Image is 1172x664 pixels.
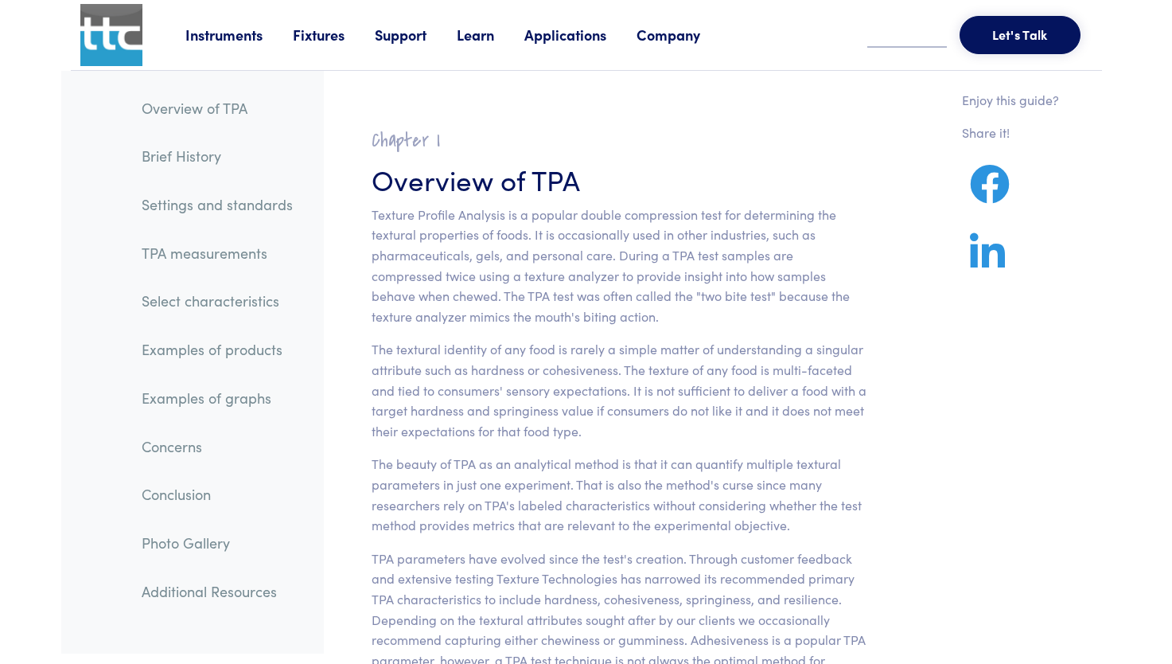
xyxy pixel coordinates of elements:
a: Share on LinkedIn [962,252,1013,271]
a: Instruments [185,25,293,45]
a: Brief History [129,138,306,174]
h3: Overview of TPA [372,159,867,198]
h2: Chapter I [372,128,867,153]
p: The textural identity of any food is rarely a simple matter of understanding a singular attribute... [372,339,867,441]
button: Let's Talk [960,16,1080,54]
a: Additional Resources [129,573,306,610]
a: Company [637,25,730,45]
a: Conclusion [129,476,306,513]
a: Examples of products [129,331,306,368]
p: Enjoy this guide? [962,90,1059,111]
img: ttc_logo_1x1_v1.0.png [80,4,142,66]
a: Support [375,25,457,45]
a: Select characteristics [129,283,306,319]
a: Overview of TPA [129,90,306,127]
a: TPA measurements [129,235,306,271]
a: Photo Gallery [129,525,306,561]
p: Texture Profile Analysis is a popular double compression test for determining the textural proper... [372,205,867,327]
p: Share it! [962,123,1059,143]
p: The beauty of TPA as an analytical method is that it can quantify multiple textural parameters in... [372,454,867,535]
a: Concerns [129,428,306,465]
a: Settings and standards [129,186,306,223]
a: Learn [457,25,524,45]
a: Applications [524,25,637,45]
a: Fixtures [293,25,375,45]
a: Examples of graphs [129,380,306,416]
